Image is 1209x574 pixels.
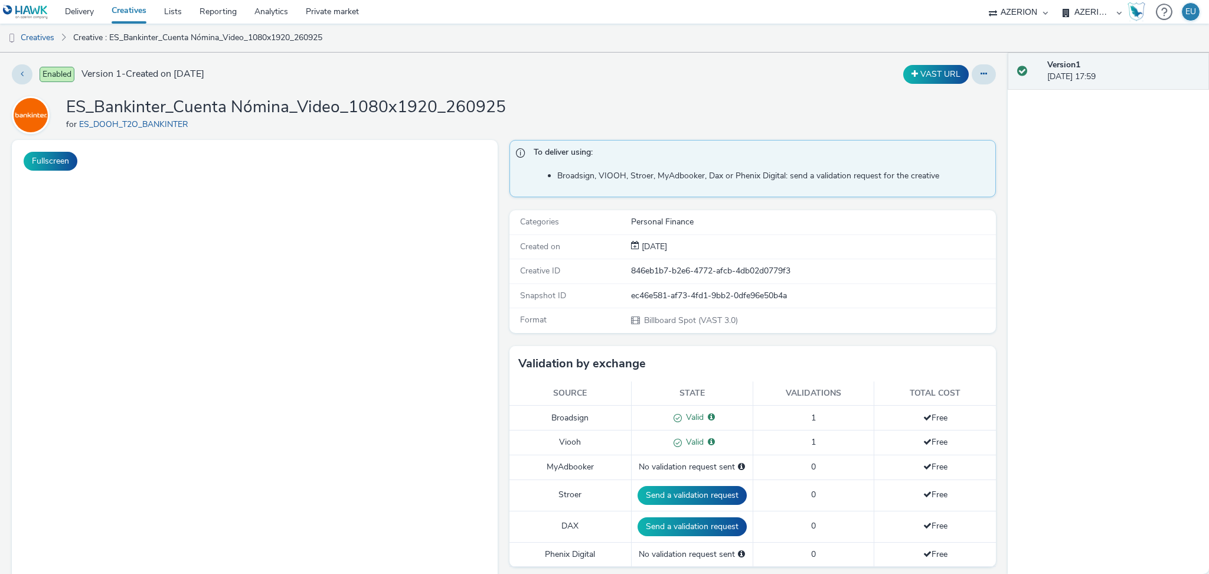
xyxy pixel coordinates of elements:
span: 0 [811,549,816,560]
th: Source [509,381,631,406]
div: ec46e581-af73-4fd1-9bb2-0dfe96e50b4a [631,290,995,302]
h1: ES_Bankinter_Cuenta Nómina_Video_1080x1920_260925 [66,96,506,119]
span: Billboard Spot (VAST 3.0) [643,315,738,326]
td: MyAdbooker [509,455,631,480]
span: 1 [811,412,816,423]
span: 0 [811,461,816,472]
th: Total cost [874,381,996,406]
span: 0 [811,520,816,531]
div: No validation request sent [638,461,747,473]
img: Hawk Academy [1128,2,1145,21]
span: To deliver using: [534,146,983,162]
div: EU [1185,3,1196,21]
td: DAX [509,511,631,542]
a: ES_DOOH_T2O_BANKINTER [79,119,193,130]
td: Stroer [509,480,631,511]
div: Please select a deal below and click on Send to send a validation request to MyAdbooker. [738,461,745,473]
span: Free [923,489,947,500]
th: Validations [753,381,874,406]
span: Categories [520,216,559,227]
a: Creative : ES_Bankinter_Cuenta Nómina_Video_1080x1920_260925 [67,24,328,52]
span: Version 1 - Created on [DATE] [81,67,204,81]
img: dooh [6,32,18,44]
span: Format [520,314,547,325]
div: Creation 26 September 2025, 17:59 [639,241,667,253]
span: Free [923,549,947,560]
span: 1 [811,436,816,448]
button: VAST URL [903,65,969,84]
span: Enabled [40,67,74,82]
li: Broadsign, VIOOH, Stroer, MyAdbooker, Dax or Phenix Digital: send a validation request for the cr... [557,170,989,182]
button: Send a validation request [638,517,747,536]
div: Duplicate the creative as a VAST URL [900,65,972,84]
th: State [631,381,753,406]
strong: Version 1 [1047,59,1080,70]
button: Fullscreen [24,152,77,171]
img: undefined Logo [3,5,48,19]
span: Creative ID [520,265,560,276]
td: Phenix Digital [509,542,631,566]
span: Valid [682,412,704,423]
a: ES_DOOH_T2O_BANKINTER [12,109,54,120]
span: Free [923,436,947,448]
div: 846eb1b7-b2e6-4772-afcb-4db02d0779f3 [631,265,995,277]
span: Valid [682,436,704,448]
span: Snapshot ID [520,290,566,301]
span: Free [923,520,947,531]
div: No validation request sent [638,549,747,560]
td: Viooh [509,430,631,455]
div: [DATE] 17:59 [1047,59,1200,83]
span: Created on [520,241,560,252]
img: ES_DOOH_T2O_BANKINTER [14,98,48,132]
span: [DATE] [639,241,667,252]
a: Hawk Academy [1128,2,1150,21]
span: Free [923,461,947,472]
div: Please select a deal below and click on Send to send a validation request to Phenix Digital. [738,549,745,560]
h3: Validation by exchange [518,355,646,373]
div: Personal Finance [631,216,995,228]
span: for [66,119,79,130]
td: Broadsign [509,406,631,430]
span: Free [923,412,947,423]
span: 0 [811,489,816,500]
button: Send a validation request [638,486,747,505]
